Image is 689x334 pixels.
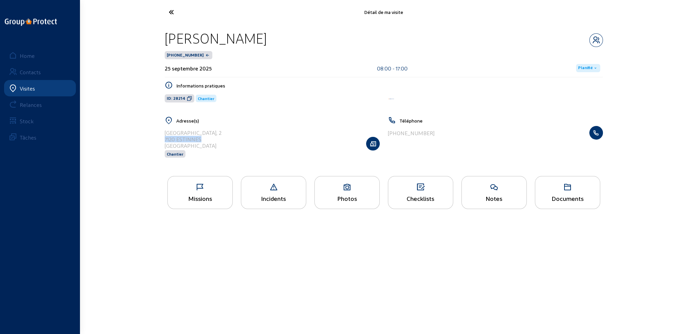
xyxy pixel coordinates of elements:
div: Missions [168,195,232,202]
h5: Téléphone [399,118,603,124]
a: Visites [4,80,76,96]
img: Aqua Protect [388,98,395,100]
a: Stock [4,113,76,129]
div: Relances [20,101,42,108]
div: [GEOGRAPHIC_DATA] [165,142,222,149]
h5: Informations pratiques [176,83,603,89]
span: ID: 28214 [167,96,185,101]
div: Visites [20,85,35,92]
a: Tâches [4,129,76,145]
div: Checklists [388,195,453,202]
img: logo-oneline.png [5,18,57,26]
a: Relances [4,96,76,113]
div: 08:00 - 17:00 [377,65,408,71]
div: 7120 ESTINNES [165,136,222,142]
span: Chantier [198,96,214,101]
a: Contacts [4,64,76,80]
div: Stock [20,118,34,124]
span: [PHONE_NUMBER] [167,52,203,58]
div: Home [20,52,35,59]
a: Home [4,47,76,64]
div: Détail de ma visite [234,9,534,15]
div: Photos [315,195,379,202]
div: [PERSON_NAME] [165,30,267,47]
div: Tâches [20,134,36,141]
div: [GEOGRAPHIC_DATA], 2 [165,129,222,136]
div: Documents [535,195,600,202]
div: Contacts [20,69,41,75]
h5: Adresse(s) [176,118,380,124]
div: 25 septembre 2025 [165,65,212,71]
span: Chantier [167,152,183,156]
div: Incidents [241,195,306,202]
div: [PHONE_NUMBER] [388,130,434,136]
span: Planifié [578,65,593,71]
div: Notes [462,195,526,202]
